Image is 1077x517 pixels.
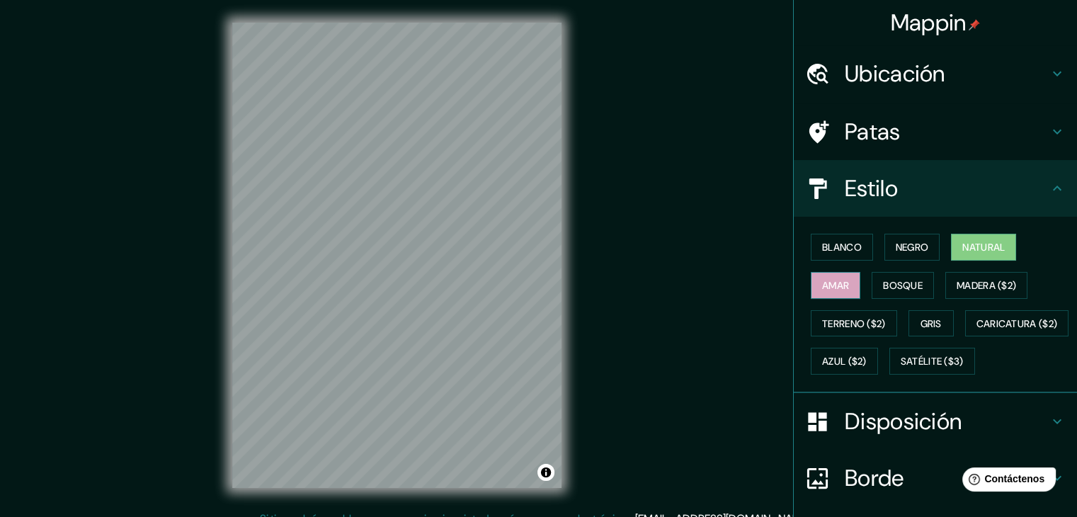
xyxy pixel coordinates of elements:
canvas: Mapa [232,23,562,488]
div: Estilo [794,160,1077,217]
div: Borde [794,450,1077,506]
div: Ubicación [794,45,1077,102]
font: Borde [845,463,904,493]
button: Amar [811,272,860,299]
button: Gris [908,310,954,337]
font: Madera ($2) [957,279,1016,292]
font: Estilo [845,174,898,203]
button: Madera ($2) [945,272,1027,299]
font: Mappin [891,8,967,38]
font: Ubicación [845,59,945,89]
img: pin-icon.png [969,19,980,30]
button: Caricatura ($2) [965,310,1069,337]
font: Blanco [822,241,862,254]
div: Disposición [794,393,1077,450]
div: Patas [794,103,1077,160]
font: Caricatura ($2) [976,317,1058,330]
font: Gris [921,317,942,330]
font: Natural [962,241,1005,254]
button: Terreno ($2) [811,310,897,337]
button: Negro [884,234,940,261]
iframe: Lanzador de widgets de ayuda [951,462,1061,501]
button: Azul ($2) [811,348,878,375]
button: Natural [951,234,1016,261]
button: Activar o desactivar atribución [537,464,554,481]
button: Blanco [811,234,873,261]
button: Satélite ($3) [889,348,975,375]
font: Satélite ($3) [901,356,964,368]
font: Disposición [845,407,962,436]
font: Patas [845,117,901,147]
font: Bosque [883,279,923,292]
font: Amar [822,279,849,292]
button: Bosque [872,272,934,299]
font: Terreno ($2) [822,317,886,330]
font: Azul ($2) [822,356,867,368]
font: Negro [896,241,929,254]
